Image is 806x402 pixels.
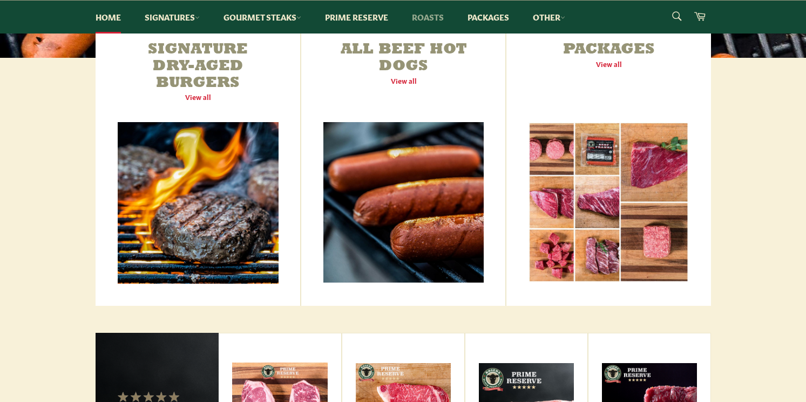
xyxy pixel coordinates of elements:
[506,25,710,306] a: Packages View all Packages
[301,25,505,306] a: All Beef Hot Dogs View all All Beef Hot Dogs
[134,1,211,33] a: Signatures
[401,1,455,33] a: Roasts
[314,1,399,33] a: Prime Reserve
[96,25,301,306] a: Signature Dry-Aged Burgers View all Signature Dry-Aged Burgers
[85,1,132,33] a: Home
[522,1,576,33] a: Other
[457,1,520,33] a: Packages
[213,1,312,33] a: Gourmet Steaks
